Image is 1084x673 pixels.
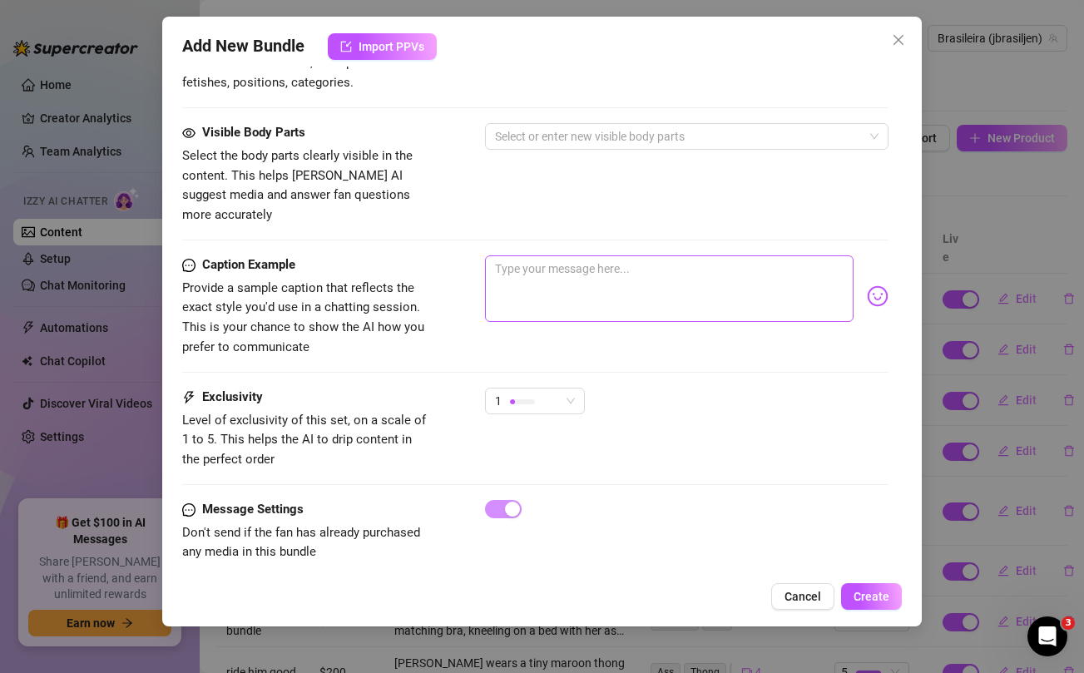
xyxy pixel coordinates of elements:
span: eye [182,126,196,140]
span: Cancel [785,590,821,603]
strong: Exclusivity [202,389,263,404]
span: 1 [495,388,502,413]
strong: Message Settings [202,502,304,517]
span: message [182,500,196,520]
span: Provide a sample caption that reflects the exact style you'd use in a chatting session. This is y... [182,280,424,354]
span: Simple keywords that describe and summarize the content, like specific fetishes, positions, categ... [182,36,383,90]
button: Import PPVs [328,33,437,60]
span: message [182,255,196,275]
span: Create [854,590,889,603]
span: 3 [1062,616,1075,630]
img: svg%3e [867,285,888,307]
span: Level of exclusivity of this set, on a scale of 1 to 5. This helps the AI to drip content in the ... [182,413,426,467]
strong: Caption Example [202,257,295,272]
span: Don't send if the fan has already purchased any media in this bundle [182,525,420,560]
iframe: Intercom live chat [1027,616,1067,656]
strong: Visible Body Parts [202,125,305,140]
span: Close [885,33,912,47]
span: import [340,41,352,52]
span: thunderbolt [182,388,196,408]
span: Import PPVs [359,40,424,53]
span: close [892,33,905,47]
button: Close [885,27,912,53]
button: Create [841,583,902,610]
span: Select the body parts clearly visible in the content. This helps [PERSON_NAME] AI suggest media a... [182,148,413,222]
button: Cancel [771,583,834,610]
span: Add New Bundle [182,33,304,60]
